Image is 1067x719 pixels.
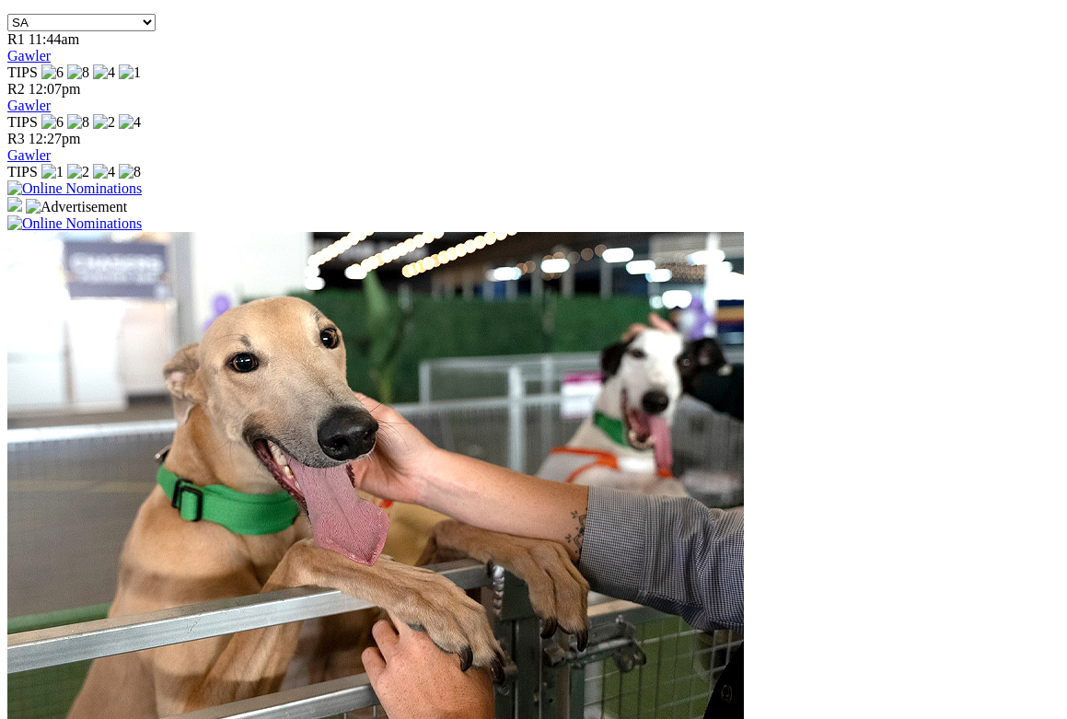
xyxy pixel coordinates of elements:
[7,164,38,180] span: TIPS
[41,64,64,81] img: 6
[7,31,25,47] span: R1
[7,81,25,97] span: R2
[7,147,51,163] a: Gawler
[67,114,89,131] img: 8
[7,64,38,80] span: TIPS
[119,164,141,180] img: 8
[7,98,51,113] a: Gawler
[93,164,115,180] img: 4
[119,114,141,131] img: 4
[29,81,81,97] span: 12:07pm
[7,197,22,212] img: 15187_Greyhounds_GreysPlayCentral_Resize_SA_WebsiteBanner_300x115_2025.jpg
[67,164,89,180] img: 2
[26,199,127,215] img: Advertisement
[7,131,25,146] span: R3
[119,64,141,81] img: 1
[7,180,142,197] img: Online Nominations
[67,64,89,81] img: 8
[41,164,64,180] img: 1
[29,131,81,146] span: 12:27pm
[29,31,79,47] span: 11:44am
[93,64,115,81] img: 4
[7,215,142,232] img: Online Nominations
[7,48,51,64] a: Gawler
[41,114,64,131] img: 6
[93,114,115,131] img: 2
[7,114,38,130] span: TIPS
